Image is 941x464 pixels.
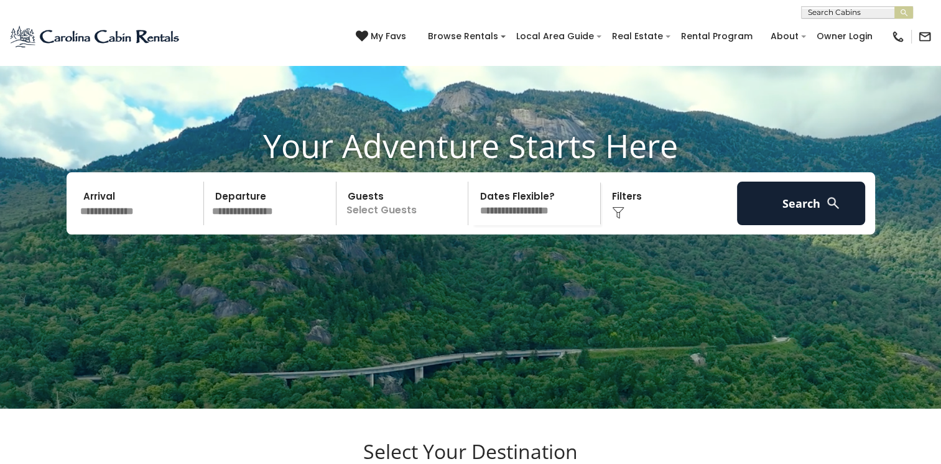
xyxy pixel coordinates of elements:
[371,30,406,43] span: My Favs
[675,27,759,46] a: Rental Program
[810,27,879,46] a: Owner Login
[510,27,600,46] a: Local Area Guide
[918,30,932,44] img: mail-regular-black.png
[764,27,805,46] a: About
[737,182,866,225] button: Search
[9,126,932,165] h1: Your Adventure Starts Here
[340,182,468,225] p: Select Guests
[356,30,409,44] a: My Favs
[612,206,624,219] img: filter--v1.png
[606,27,669,46] a: Real Estate
[9,24,182,49] img: Blue-2.png
[891,30,905,44] img: phone-regular-black.png
[422,27,504,46] a: Browse Rentals
[825,195,841,211] img: search-regular-white.png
